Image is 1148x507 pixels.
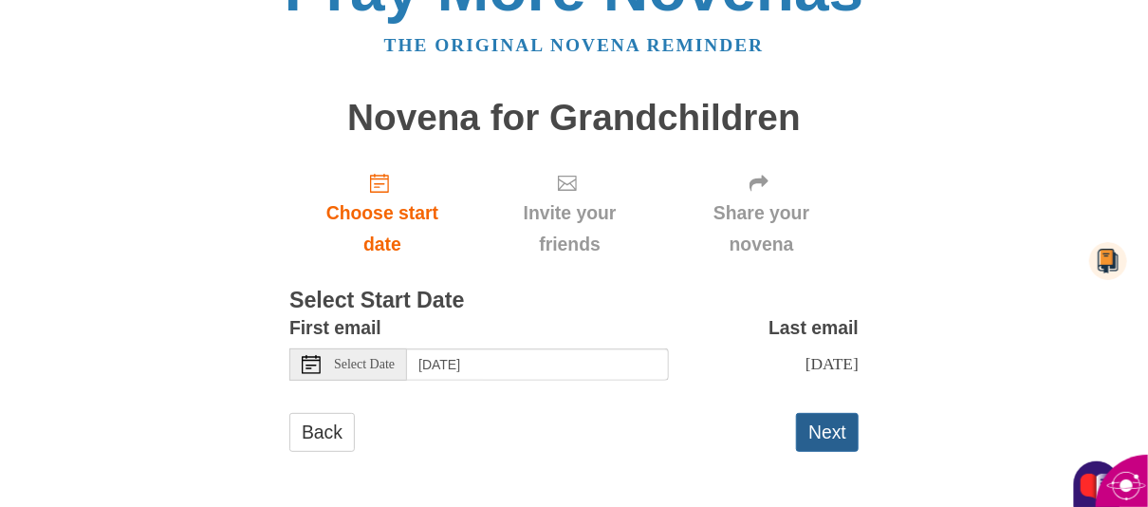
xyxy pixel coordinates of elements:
[768,312,859,344] label: Last email
[475,157,664,270] div: Click "Next" to confirm your start date first.
[805,354,859,373] span: [DATE]
[289,413,355,452] a: Back
[384,35,765,55] a: The original novena reminder
[289,312,381,344] label: First email
[664,157,859,270] div: Click "Next" to confirm your start date first.
[683,197,840,260] span: Share your novena
[308,197,456,260] span: Choose start date
[289,98,859,139] h1: Novena for Grandchildren
[494,197,645,260] span: Invite your friends
[289,289,859,313] h3: Select Start Date
[334,358,395,371] span: Select Date
[289,157,475,270] a: Choose start date
[796,413,859,452] button: Next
